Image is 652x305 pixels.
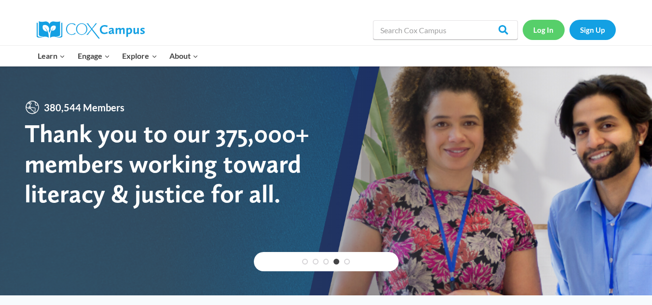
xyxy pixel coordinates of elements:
button: Child menu of Explore [116,46,164,66]
a: 4 [333,259,339,265]
a: Log In [523,20,565,40]
button: Child menu of Engage [71,46,116,66]
button: Child menu of Learn [32,46,72,66]
nav: Secondary Navigation [523,20,616,40]
img: Cox Campus [37,21,145,39]
span: 380,544 Members [40,100,128,115]
a: 3 [323,259,329,265]
div: Thank you to our 375,000+ members working toward literacy & justice for all. [25,119,326,209]
a: 5 [344,259,350,265]
input: Search Cox Campus [373,20,518,40]
nav: Primary Navigation [32,46,205,66]
a: Sign Up [569,20,616,40]
button: Child menu of About [163,46,205,66]
a: 2 [313,259,319,265]
a: 1 [302,259,308,265]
